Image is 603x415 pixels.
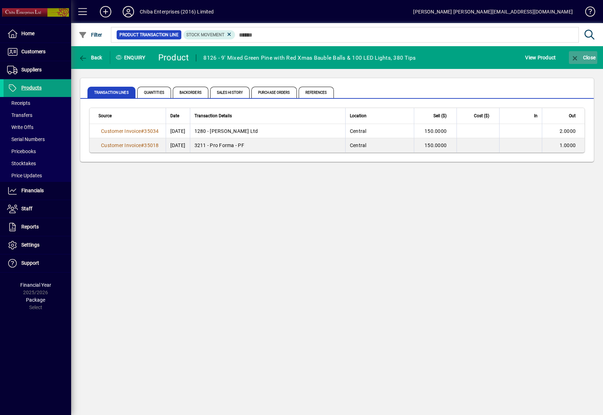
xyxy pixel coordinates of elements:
span: Financial Year [20,282,51,288]
div: Location [350,112,410,120]
button: Add [94,5,117,18]
span: References [299,87,334,98]
app-page-header-button: Back [71,51,110,64]
span: # [141,128,144,134]
span: 35034 [144,128,159,134]
span: Serial Numbers [7,136,45,142]
td: 3211 - Pro Forma - PF [190,138,345,152]
span: Transaction Lines [87,87,135,98]
span: Support [21,260,39,266]
span: Pricebooks [7,149,36,154]
span: Receipts [7,100,30,106]
button: Profile [117,5,140,18]
span: Back [79,55,102,60]
span: Product Transaction Line [119,31,178,38]
span: Price Updates [7,173,42,178]
div: Enquiry [110,52,153,63]
a: Customers [4,43,71,61]
mat-chip: Product Transaction Type: Stock movement [183,30,235,39]
span: 2.0000 [560,128,576,134]
app-page-header-button: Close enquiry [563,51,603,64]
span: Home [21,31,34,36]
span: Quantities [137,87,171,98]
a: Financials [4,182,71,200]
span: Customers [21,49,46,54]
span: Location [350,112,367,120]
div: Sell ($) [418,112,453,120]
a: Write Offs [4,121,71,133]
span: Customer Invoice [101,142,141,148]
span: In [534,112,538,120]
span: 1.0000 [560,142,576,148]
div: Cost ($) [461,112,496,120]
span: Date [170,112,179,120]
span: Backorders [173,87,208,98]
span: Financials [21,188,44,193]
td: 1280 - [PERSON_NAME] Ltd [190,124,345,138]
span: Sell ($) [433,112,447,120]
button: View Product [523,51,557,64]
span: Package [26,297,45,303]
span: Stocktakes [7,161,36,166]
span: Write Offs [7,124,33,130]
a: Serial Numbers [4,133,71,145]
div: Chiba Enterprises (2016) Limited [140,6,214,17]
span: Out [569,112,576,120]
a: Home [4,25,71,43]
span: Stock movement [186,32,224,37]
span: Central [350,142,367,148]
span: Sales History [210,87,250,98]
span: Products [21,85,42,91]
span: Cost ($) [474,112,489,120]
button: Back [77,51,104,64]
span: Purchase Orders [251,87,297,98]
a: Stocktakes [4,157,71,169]
a: Receipts [4,97,71,109]
button: Filter [77,28,104,41]
td: [DATE] [166,124,190,138]
div: Date [170,112,186,120]
span: Transaction Details [194,112,232,120]
span: 35018 [144,142,159,148]
div: [PERSON_NAME] [PERSON_NAME][EMAIL_ADDRESS][DOMAIN_NAME] [413,6,573,17]
div: Source [98,112,161,120]
span: Filter [79,32,102,38]
span: Customer Invoice [101,128,141,134]
a: Customer Invoice#35034 [98,127,161,135]
td: [DATE] [166,138,190,152]
a: Reports [4,218,71,236]
span: Staff [21,206,32,211]
a: Settings [4,236,71,254]
button: Close [569,51,597,64]
span: Source [98,112,112,120]
div: Product [158,52,189,63]
span: Reports [21,224,39,230]
a: Pricebooks [4,145,71,157]
a: Knowledge Base [580,1,594,25]
span: # [141,142,144,148]
span: View Product [525,52,556,63]
a: Staff [4,200,71,218]
span: Transfers [7,112,32,118]
div: 8126 - 9′ Mixed Green Pine with Red Xmas Bauble Balls & 100 LED Lights, 380 Tips [203,52,416,64]
a: Transfers [4,109,71,121]
a: Price Updates [4,169,71,182]
td: 150.0000 [414,124,457,138]
a: Suppliers [4,61,71,79]
a: Customer Invoice#35018 [98,141,161,149]
span: Settings [21,242,39,248]
span: Close [571,55,596,60]
td: 150.0000 [414,138,457,152]
span: Suppliers [21,67,42,72]
a: Support [4,254,71,272]
span: Central [350,128,367,134]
